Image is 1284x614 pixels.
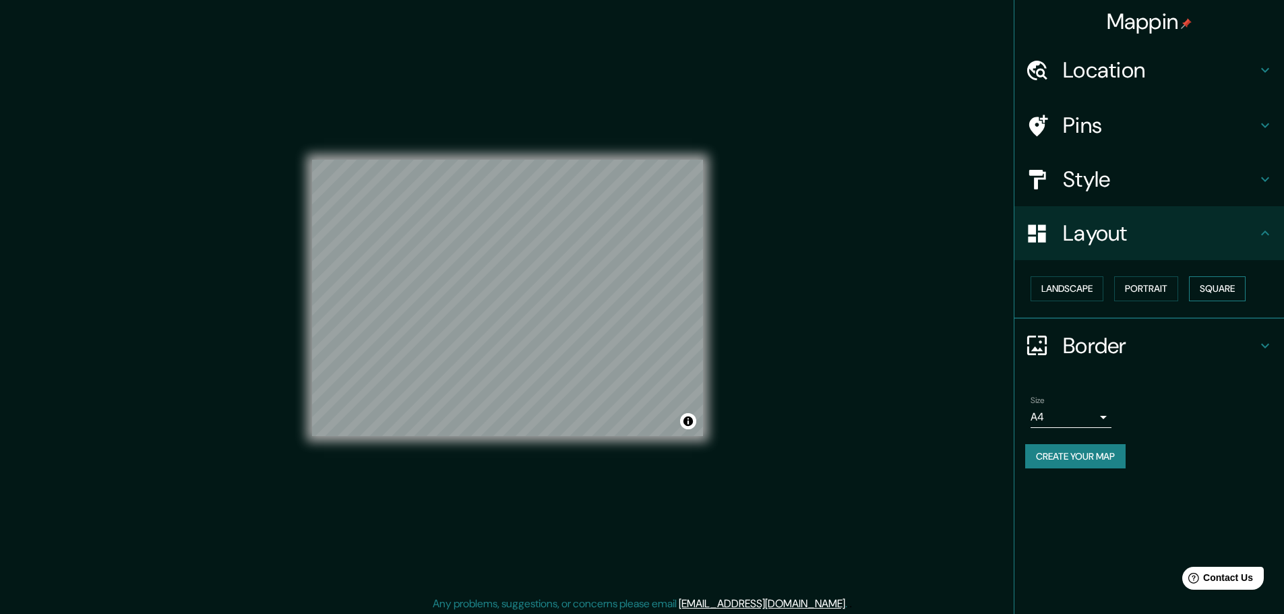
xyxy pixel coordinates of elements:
[1014,319,1284,373] div: Border
[1025,444,1126,469] button: Create your map
[433,596,847,612] p: Any problems, suggestions, or concerns please email .
[1063,220,1257,247] h4: Layout
[1063,166,1257,193] h4: Style
[680,413,696,429] button: Toggle attribution
[1189,276,1246,301] button: Square
[1063,332,1257,359] h4: Border
[1014,206,1284,260] div: Layout
[847,596,849,612] div: .
[679,596,845,611] a: [EMAIL_ADDRESS][DOMAIN_NAME]
[312,160,703,436] canvas: Map
[1164,561,1269,599] iframe: Help widget launcher
[1031,394,1045,406] label: Size
[1063,57,1257,84] h4: Location
[1181,18,1192,29] img: pin-icon.png
[1014,98,1284,152] div: Pins
[1031,406,1111,428] div: A4
[1107,8,1192,35] h4: Mappin
[1031,276,1103,301] button: Landscape
[1014,152,1284,206] div: Style
[1014,43,1284,97] div: Location
[1114,276,1178,301] button: Portrait
[849,596,852,612] div: .
[1063,112,1257,139] h4: Pins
